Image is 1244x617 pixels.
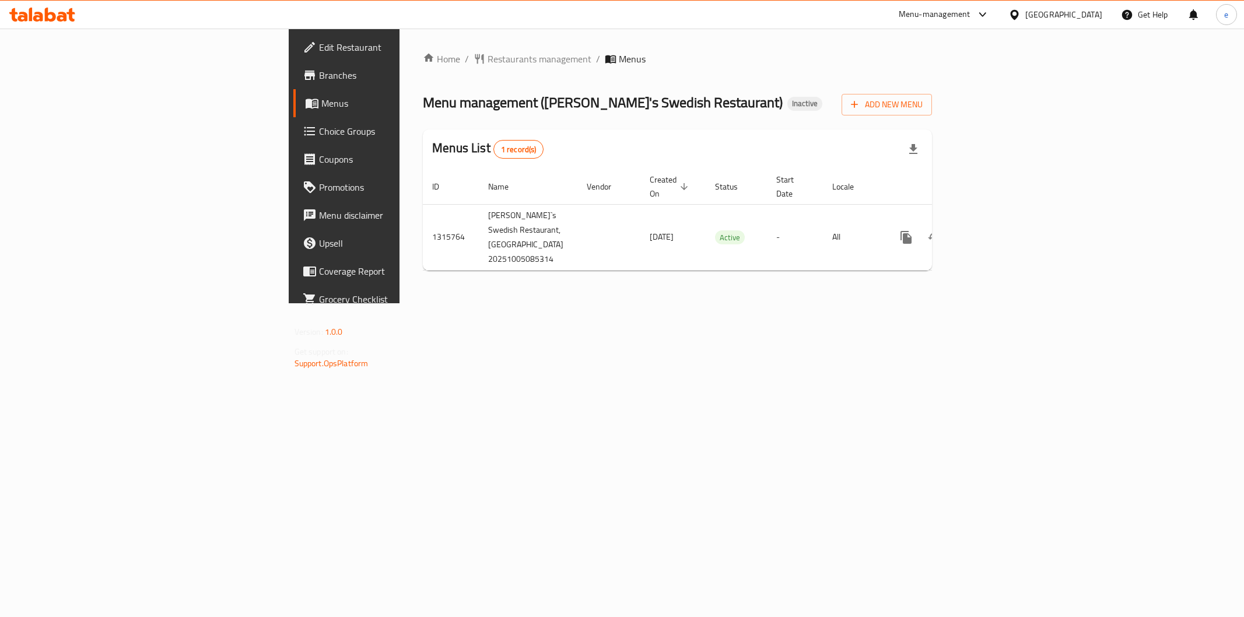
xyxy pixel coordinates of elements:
span: Status [715,180,753,194]
div: Export file [899,135,927,163]
span: Edit Restaurant [319,40,487,54]
a: Promotions [293,173,496,201]
span: Coverage Report [319,264,487,278]
a: Restaurants management [474,52,591,66]
th: Actions [883,169,1014,205]
span: Created On [650,173,692,201]
button: Change Status [920,223,948,251]
h2: Menus List [432,139,544,159]
span: Inactive [787,99,822,108]
span: Menu management ( [PERSON_NAME]'s Swedish Restaurant ) [423,89,783,115]
a: Coupons [293,145,496,173]
span: ID [432,180,454,194]
div: Inactive [787,97,822,111]
a: Choice Groups [293,117,496,145]
button: more [892,223,920,251]
div: Total records count [493,140,544,159]
div: [GEOGRAPHIC_DATA] [1025,8,1102,21]
span: Name [488,180,524,194]
span: Coupons [319,152,487,166]
span: Grocery Checklist [319,292,487,306]
div: Menu-management [899,8,970,22]
span: Vendor [587,180,626,194]
a: Coverage Report [293,257,496,285]
td: All [823,204,883,270]
span: Menu disclaimer [319,208,487,222]
a: Branches [293,61,496,89]
span: Branches [319,68,487,82]
span: Upsell [319,236,487,250]
li: / [596,52,600,66]
a: Grocery Checklist [293,285,496,313]
span: Choice Groups [319,124,487,138]
span: Active [715,231,745,244]
table: enhanced table [423,169,1014,271]
span: Start Date [776,173,809,201]
span: Version: [295,324,323,339]
nav: breadcrumb [423,52,932,66]
span: Menus [321,96,487,110]
a: Support.OpsPlatform [295,356,369,371]
span: Locale [832,180,869,194]
button: Add New Menu [842,94,932,115]
a: Menus [293,89,496,117]
span: Get support on: [295,344,348,359]
a: Edit Restaurant [293,33,496,61]
a: Upsell [293,229,496,257]
span: Restaurants management [488,52,591,66]
div: Active [715,230,745,244]
span: e [1224,8,1228,21]
span: 1 record(s) [494,144,544,155]
td: [PERSON_NAME]`s Swedish Restaurant,[GEOGRAPHIC_DATA] 20251005085314 [479,204,577,270]
span: Add New Menu [851,97,923,112]
td: - [767,204,823,270]
a: Menu disclaimer [293,201,496,229]
span: Promotions [319,180,487,194]
span: [DATE] [650,229,674,244]
span: 1.0.0 [325,324,343,339]
span: Menus [619,52,646,66]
